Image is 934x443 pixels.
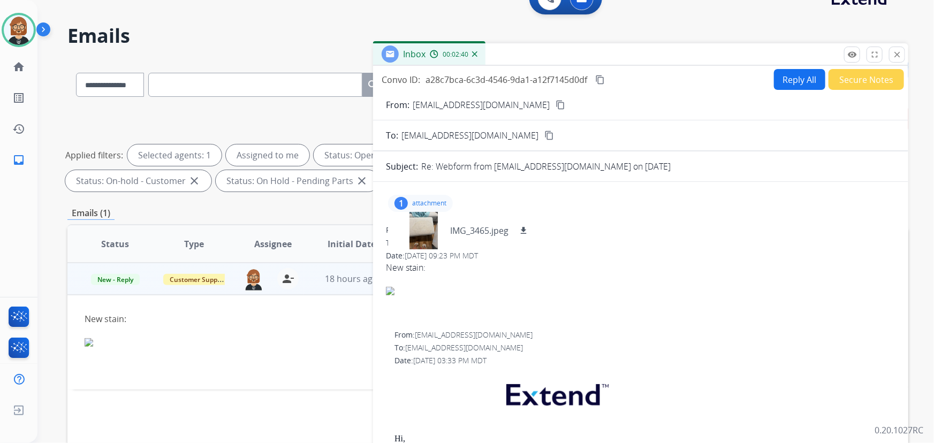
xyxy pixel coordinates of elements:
[426,74,587,86] span: a28c7bca-6c3d-4546-9da1-a12f7145d0df
[85,338,733,347] img: ii_198b0e796171c33f0ef1
[412,199,446,208] p: attachment
[12,123,25,135] mat-icon: history
[226,144,309,166] div: Assigned to me
[382,73,420,86] p: Convo ID:
[367,79,379,91] mat-icon: search
[870,50,879,59] mat-icon: fullscreen
[65,170,211,192] div: Status: On-hold - Customer
[184,238,204,250] span: Type
[413,98,550,111] p: [EMAIL_ADDRESS][DOMAIN_NAME]
[394,197,408,210] div: 1
[595,75,605,85] mat-icon: content_copy
[163,274,233,285] span: Customer Support
[328,238,376,250] span: Initial Date
[443,50,468,59] span: 00:02:40
[386,225,895,235] div: From:
[386,129,398,142] p: To:
[67,25,908,47] h2: Emails
[386,98,409,111] p: From:
[829,69,904,90] button: Secure Notes
[91,274,140,285] span: New - Reply
[243,268,264,291] img: agent-avatar
[401,129,538,142] span: [EMAIL_ADDRESS][DOMAIN_NAME]
[405,250,478,261] span: [DATE] 09:23 PM MDT
[544,131,554,140] mat-icon: content_copy
[386,261,895,274] div: New stain:
[386,160,418,173] p: Subject:
[394,330,895,340] div: From:
[413,355,487,365] span: [DATE] 03:33 PM MDT
[355,174,368,187] mat-icon: close
[325,273,378,285] span: 18 hours ago
[282,272,294,285] mat-icon: person_remove
[12,60,25,73] mat-icon: home
[216,170,379,192] div: Status: On Hold - Pending Parts
[12,91,25,104] mat-icon: list_alt
[556,100,565,110] mat-icon: content_copy
[386,287,895,295] img: ii_198b0e796171c33f0ef1
[493,371,619,414] img: extend.png
[127,144,222,166] div: Selected agents: 1
[415,330,533,340] span: [EMAIL_ADDRESS][DOMAIN_NAME]
[85,312,733,325] div: New stain:
[875,424,923,437] p: 0.20.1027RC
[403,48,426,60] span: Inbox
[386,238,895,248] div: To:
[774,69,825,90] button: Reply All
[12,154,25,166] mat-icon: inbox
[847,50,857,59] mat-icon: remove_red_eye
[67,207,115,220] p: Emails (1)
[892,50,902,59] mat-icon: close
[394,355,895,366] div: Date:
[314,144,419,166] div: Status: Open - All
[394,342,895,353] div: To:
[254,238,292,250] span: Assignee
[421,160,671,173] p: Re: Webform from [EMAIL_ADDRESS][DOMAIN_NAME] on [DATE]
[386,250,895,261] div: Date:
[101,238,129,250] span: Status
[405,342,523,353] span: [EMAIL_ADDRESS][DOMAIN_NAME]
[4,15,34,45] img: avatar
[519,226,528,235] mat-icon: download
[450,224,508,237] p: IMG_3465.jpeg
[188,174,201,187] mat-icon: close
[65,149,123,162] p: Applied filters:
